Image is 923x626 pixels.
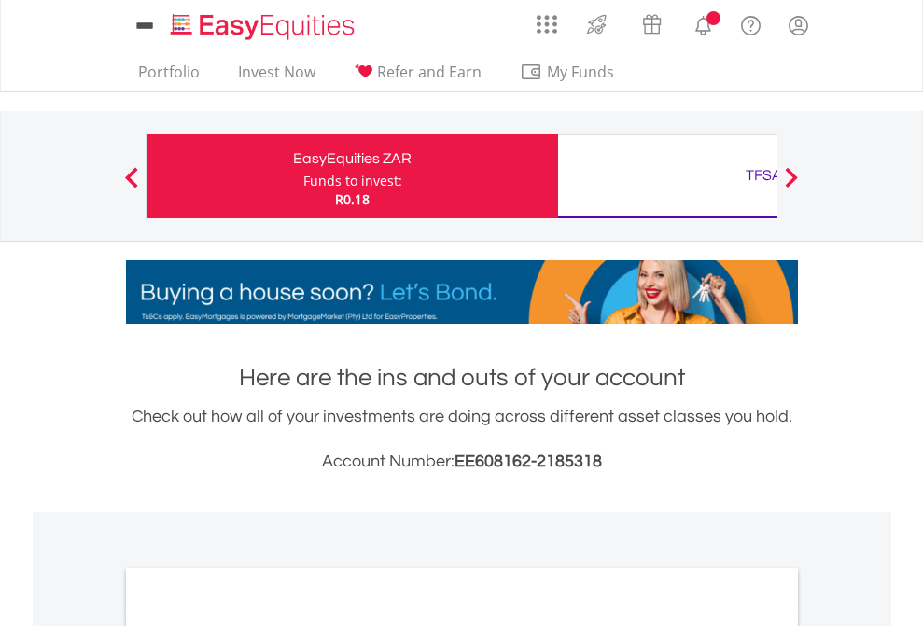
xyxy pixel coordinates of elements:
[303,172,402,190] div: Funds to invest:
[524,5,569,35] a: AppsGrid
[231,63,323,91] a: Invest Now
[167,11,362,42] img: EasyEquities_Logo.png
[636,9,667,39] img: vouchers-v2.svg
[126,260,798,324] img: EasyMortage Promotion Banner
[455,452,602,470] span: EE608162-2185318
[773,176,810,195] button: Next
[158,146,547,172] div: EasyEquities ZAR
[126,404,798,475] div: Check out how all of your investments are doing across different asset classes you hold.
[727,5,775,42] a: FAQ's and Support
[335,190,370,208] span: R0.18
[581,9,612,39] img: thrive-v2.svg
[126,449,798,475] h3: Account Number:
[679,5,727,42] a: Notifications
[537,14,557,35] img: grid-menu-icon.svg
[624,5,679,39] a: Vouchers
[775,5,822,46] a: My Profile
[377,62,482,82] span: Refer and Earn
[126,361,798,395] h1: Here are the ins and outs of your account
[346,63,489,91] a: Refer and Earn
[520,60,642,84] span: My Funds
[113,176,150,195] button: Previous
[163,5,362,42] a: Home page
[131,63,207,91] a: Portfolio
